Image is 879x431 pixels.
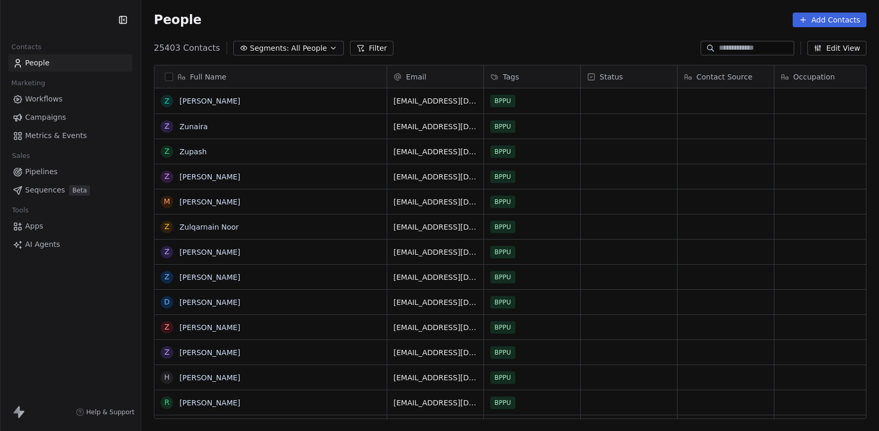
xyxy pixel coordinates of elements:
span: AI Agents [25,239,60,250]
a: People [8,54,132,72]
span: Campaigns [25,112,66,123]
span: People [25,58,50,69]
div: Email [387,65,483,88]
a: [PERSON_NAME] [179,323,240,332]
a: Workflows [8,90,132,108]
span: BPPU [490,271,515,283]
a: [PERSON_NAME] [179,273,240,281]
span: BPPU [490,246,515,258]
span: [EMAIL_ADDRESS][DOMAIN_NAME] [393,247,477,257]
div: D [164,297,170,308]
a: [PERSON_NAME] [179,173,240,181]
span: [EMAIL_ADDRESS][DOMAIN_NAME] [393,96,477,106]
div: Tags [484,65,580,88]
span: [EMAIL_ADDRESS][DOMAIN_NAME] [393,398,477,408]
div: R [164,397,170,408]
span: Help & Support [86,408,134,416]
a: Zunaira [179,122,208,131]
a: [PERSON_NAME] [179,97,240,105]
button: Edit View [807,41,866,55]
span: Contact Source [696,72,752,82]
a: Metrics & Events [8,127,132,144]
a: [PERSON_NAME] [179,298,240,307]
span: Sales [7,148,35,164]
span: Apps [25,221,43,232]
span: BPPU [490,346,515,359]
div: Z [164,246,170,257]
a: Campaigns [8,109,132,126]
span: BPPU [490,296,515,309]
span: People [154,12,201,28]
span: [EMAIL_ADDRESS][DOMAIN_NAME] [393,372,477,383]
span: BPPU [490,321,515,334]
span: Marketing [7,75,50,91]
span: [EMAIL_ADDRESS][DOMAIN_NAME] [393,197,477,207]
a: AI Agents [8,236,132,253]
span: [EMAIL_ADDRESS][DOMAIN_NAME] [393,146,477,157]
div: Z [164,121,170,132]
div: Full Name [154,65,387,88]
span: [EMAIL_ADDRESS][DOMAIN_NAME] [393,347,477,358]
a: SequencesBeta [8,182,132,199]
span: Email [406,72,426,82]
a: [PERSON_NAME] [179,248,240,256]
a: Apps [8,218,132,235]
div: grid [154,88,387,419]
span: [EMAIL_ADDRESS][DOMAIN_NAME] [393,172,477,182]
div: Z [164,322,170,333]
span: BPPU [490,396,515,409]
span: Metrics & Events [25,130,87,141]
span: BPPU [490,196,515,208]
button: Filter [350,41,393,55]
span: [EMAIL_ADDRESS][DOMAIN_NAME] [393,297,477,308]
div: H [164,372,170,383]
a: [PERSON_NAME] [179,198,240,206]
span: [EMAIL_ADDRESS][DOMAIN_NAME] [393,272,477,282]
div: Occupation [774,65,871,88]
span: BPPU [490,371,515,384]
div: Z [164,271,170,282]
span: Status [600,72,623,82]
span: [EMAIL_ADDRESS][DOMAIN_NAME] [393,121,477,132]
div: Z [164,96,170,107]
span: All People [291,43,327,54]
a: Help & Support [76,408,134,416]
span: Occupation [793,72,835,82]
div: Z [164,146,170,157]
a: Zupash [179,148,207,156]
span: [EMAIL_ADDRESS][DOMAIN_NAME] [393,222,477,232]
a: [PERSON_NAME] [179,348,240,357]
button: Add Contacts [793,13,866,27]
a: [PERSON_NAME] [179,373,240,382]
span: Tags [503,72,519,82]
span: BPPU [490,145,515,158]
div: Z [164,171,170,182]
a: Pipelines [8,163,132,180]
span: Pipelines [25,166,58,177]
span: BPPU [490,95,515,107]
span: 25403 Contacts [154,42,220,54]
span: BPPU [490,120,515,133]
div: Contact Source [678,65,774,88]
span: BPPU [490,171,515,183]
span: Beta [69,185,90,196]
div: Z [164,347,170,358]
div: M [164,196,170,207]
span: Contacts [7,39,46,55]
span: Sequences [25,185,65,196]
span: Workflows [25,94,63,105]
div: Z [164,221,170,232]
span: Segments: [250,43,289,54]
div: Status [581,65,677,88]
a: Zulqarnain Noor [179,223,239,231]
span: Full Name [190,72,227,82]
span: Tools [7,202,33,218]
span: BPPU [490,221,515,233]
a: [PERSON_NAME] [179,399,240,407]
span: [EMAIL_ADDRESS][DOMAIN_NAME] [393,322,477,333]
